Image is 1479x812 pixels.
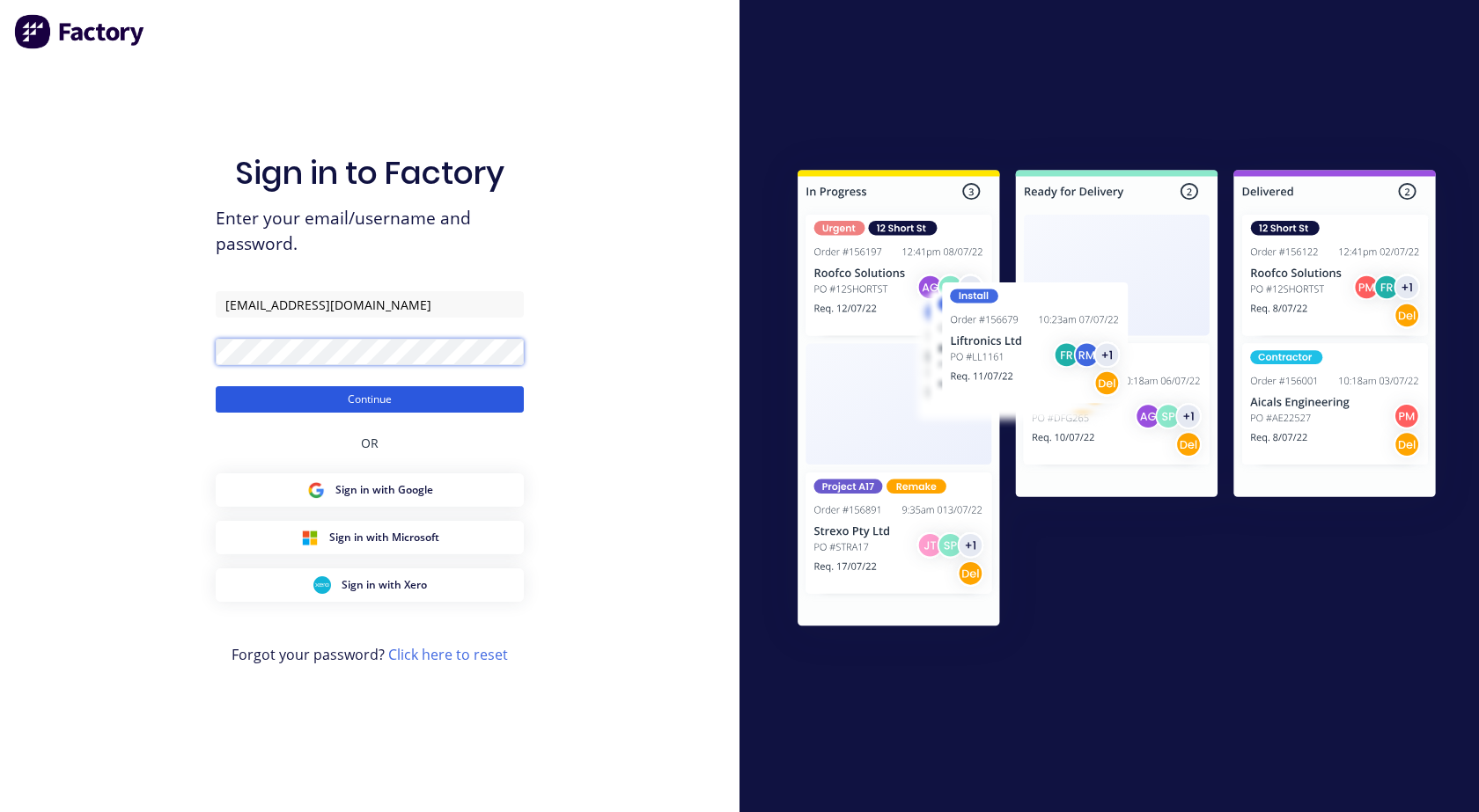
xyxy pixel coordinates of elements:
div: OR [361,413,379,473]
img: Google Sign in [307,481,325,499]
span: Sign in with Microsoft [329,530,439,545]
span: Sign in with Google [335,482,433,498]
button: Continue [216,386,524,413]
img: Microsoft Sign in [301,529,319,546]
img: Factory [14,14,146,49]
span: Enter your email/username and password. [216,206,524,257]
button: Xero Sign inSign in with Xero [216,568,524,602]
img: Sign in [759,135,1475,668]
span: Forgot your password? [232,644,508,665]
button: Google Sign inSign in with Google [216,473,524,507]
img: Xero Sign in [313,576,331,594]
span: Sign in with Xero [342,577,427,593]
input: Email/Username [216,291,524,318]
button: Microsoft Sign inSign in with Microsoft [216,521,524,554]
h1: Sign in to Factory [235,154,504,192]
a: Click here to reset [388,645,508,664]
